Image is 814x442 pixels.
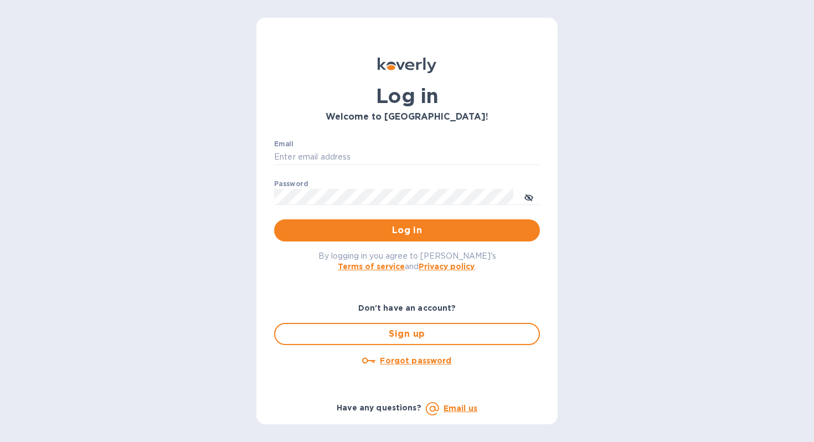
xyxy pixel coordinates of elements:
[274,181,308,187] label: Password
[380,356,451,365] u: Forgot password
[338,262,405,271] a: Terms of service
[378,58,436,73] img: Koverly
[444,404,477,413] a: Email us
[419,262,475,271] a: Privacy policy
[274,323,540,345] button: Sign up
[358,304,456,312] b: Don't have an account?
[274,112,540,122] h3: Welcome to [GEOGRAPHIC_DATA]!
[518,186,540,208] button: toggle password visibility
[274,149,540,166] input: Enter email address
[337,403,421,412] b: Have any questions?
[274,219,540,241] button: Log in
[283,224,531,237] span: Log in
[274,141,293,147] label: Email
[284,327,530,341] span: Sign up
[274,84,540,107] h1: Log in
[318,251,496,271] span: By logging in you agree to [PERSON_NAME]'s and .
